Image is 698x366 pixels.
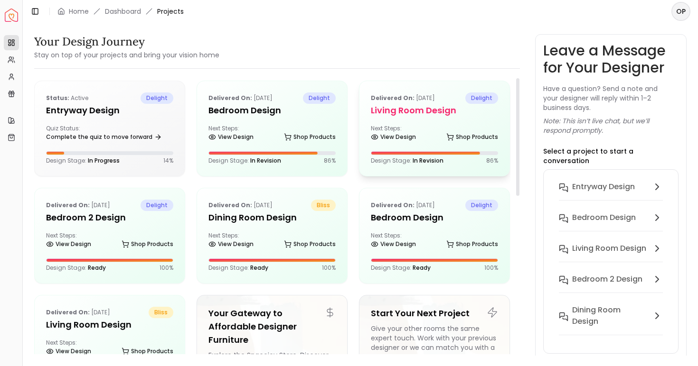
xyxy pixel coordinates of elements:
img: Spacejoy Logo [5,9,18,22]
span: bliss [149,307,173,318]
p: active [46,92,88,104]
span: Projects [157,7,184,16]
h5: Bedroom 2 Design [46,211,173,224]
h5: Bedroom design [208,104,336,117]
a: Dashboard [105,7,141,16]
span: Ready [88,264,106,272]
p: Design Stage: [46,264,106,272]
a: Spacejoy [5,9,18,22]
a: Shop Products [122,238,173,251]
h5: Living Room design [371,104,498,117]
div: Quiz Status: [46,125,106,144]
a: Shop Products [122,345,173,358]
h5: Start Your Next Project [371,307,498,320]
p: Have a question? Send a note and your designer will reply within 1–2 business days. [543,84,679,112]
a: View Design [371,238,416,251]
b: Delivered on: [46,201,90,209]
a: View Design [208,130,254,144]
h6: entryway design [572,181,635,192]
p: [DATE] [46,307,110,318]
a: Shop Products [284,238,336,251]
p: Note: This isn’t live chat, but we’ll respond promptly. [543,116,679,135]
span: delight [465,92,498,104]
h3: Leave a Message for Your Designer [543,42,679,76]
b: Status: [46,94,69,102]
h6: Bedroom 2 Design [572,274,642,285]
div: Next Steps: [208,125,336,144]
span: delight [465,200,498,211]
h5: Living Room Design [46,318,173,331]
p: 86 % [486,157,498,165]
h6: Living Room design [572,243,646,254]
h5: Dining Room Design [208,211,336,224]
a: View Design [371,130,416,144]
p: 100 % [322,264,336,272]
div: Next Steps: [371,125,498,144]
button: Living Room design [551,239,671,270]
a: View Design [46,345,91,358]
span: OP [672,3,689,20]
div: Next Steps: [208,232,336,251]
h5: Your Gateway to Affordable Designer Furniture [208,307,336,347]
b: Delivered on: [46,308,90,316]
span: delight [141,200,173,211]
p: 86 % [324,157,336,165]
a: Shop Products [446,238,498,251]
p: [DATE] [46,200,110,211]
p: [DATE] [208,200,273,211]
h5: Bedroom Design [371,211,498,224]
span: Ready [413,264,431,272]
a: Complete the quiz to move forward [46,130,162,144]
span: delight [303,92,336,104]
small: Stay on top of your projects and bring your vision home [34,50,219,60]
span: delight [141,92,173,104]
button: OP [671,2,690,21]
span: Ready [250,264,268,272]
b: Delivered on: [208,201,252,209]
p: Design Stage: [371,157,443,165]
p: Design Stage: [371,264,431,272]
p: 100 % [160,264,173,272]
h6: Dining Room Design [572,304,648,327]
a: Shop Products [284,130,336,144]
p: 100 % [484,264,498,272]
h3: Your Design Journey [34,34,219,49]
span: In Revision [413,156,443,165]
p: [DATE] [371,200,435,211]
span: In Revision [250,156,281,165]
p: Design Stage: [46,157,120,165]
span: In Progress [88,156,120,165]
div: Next Steps: [371,232,498,251]
a: Home [69,7,89,16]
p: 14 % [163,157,173,165]
p: Design Stage: [208,157,281,165]
b: Delivered on: [371,94,415,102]
a: View Design [208,238,254,251]
p: Design Stage: [208,264,268,272]
nav: breadcrumb [57,7,184,16]
button: Bedroom design [551,208,671,239]
p: Select a project to start a conversation [543,146,679,165]
b: Delivered on: [208,94,252,102]
h5: entryway design [46,104,173,117]
p: [DATE] [371,92,435,104]
button: Bedroom 2 Design [551,270,671,301]
button: Dining Room Design [551,301,671,343]
h6: Bedroom design [572,212,636,223]
p: [DATE] [208,92,273,104]
a: Shop Products [446,130,498,144]
button: entryway design [551,177,671,208]
div: Next Steps: [46,339,173,358]
a: View Design [46,238,91,251]
b: Delivered on: [371,201,415,209]
span: bliss [311,200,336,211]
div: Next Steps: [46,232,173,251]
